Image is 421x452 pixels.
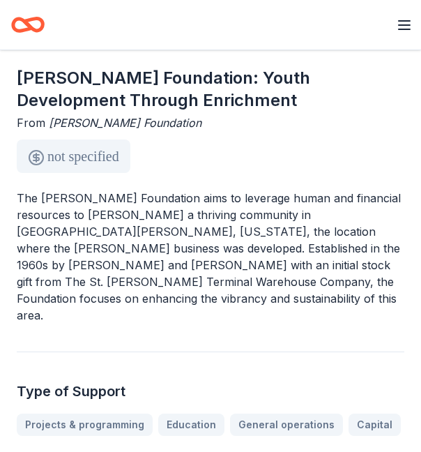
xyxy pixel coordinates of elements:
a: Projects & programming [17,414,153,436]
h1: [PERSON_NAME] Foundation: Youth Development Through Enrichment [17,67,404,112]
div: not specified [17,140,130,173]
a: Home [11,8,45,41]
h2: Type of Support [17,380,404,402]
span: [PERSON_NAME] Foundation [49,116,201,130]
a: General operations [230,414,343,436]
p: The [PERSON_NAME] Foundation aims to leverage human and financial resources to [PERSON_NAME] a th... [17,190,404,324]
a: Capital [349,414,401,436]
div: From [17,114,404,131]
a: Education [158,414,224,436]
